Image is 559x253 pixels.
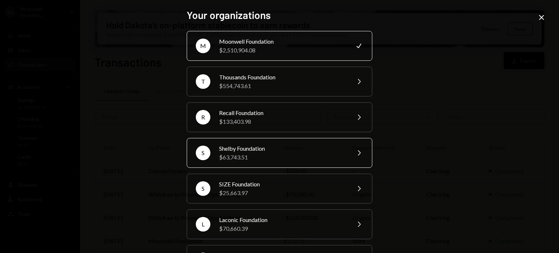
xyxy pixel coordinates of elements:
[219,224,346,233] div: $70,660.39
[219,73,346,82] div: Thousands Foundation
[196,181,210,196] div: S
[219,153,346,162] div: $63,743.51
[219,117,346,126] div: $133,403.98
[196,217,210,232] div: L
[219,189,346,197] div: $25,663.97
[196,110,210,124] div: R
[219,180,346,189] div: SIZE Foundation
[187,174,372,203] button: SSIZE Foundation$25,663.97
[187,8,372,22] h2: Your organizations
[187,102,372,132] button: RRecall Foundation$133,403.98
[196,146,210,160] div: S
[219,216,346,224] div: Laconic Foundation
[196,74,210,89] div: T
[219,82,346,90] div: $554,743.61
[187,209,372,239] button: LLaconic Foundation$70,660.39
[196,39,210,53] div: M
[219,144,346,153] div: Shelby Foundation
[219,108,346,117] div: Recall Foundation
[187,138,372,168] button: SShelby Foundation$63,743.51
[219,46,346,55] div: $2,510,904.08
[219,37,346,46] div: Moonwell Foundation
[187,31,372,61] button: MMoonwell Foundation$2,510,904.08
[187,67,372,96] button: TThousands Foundation$554,743.61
